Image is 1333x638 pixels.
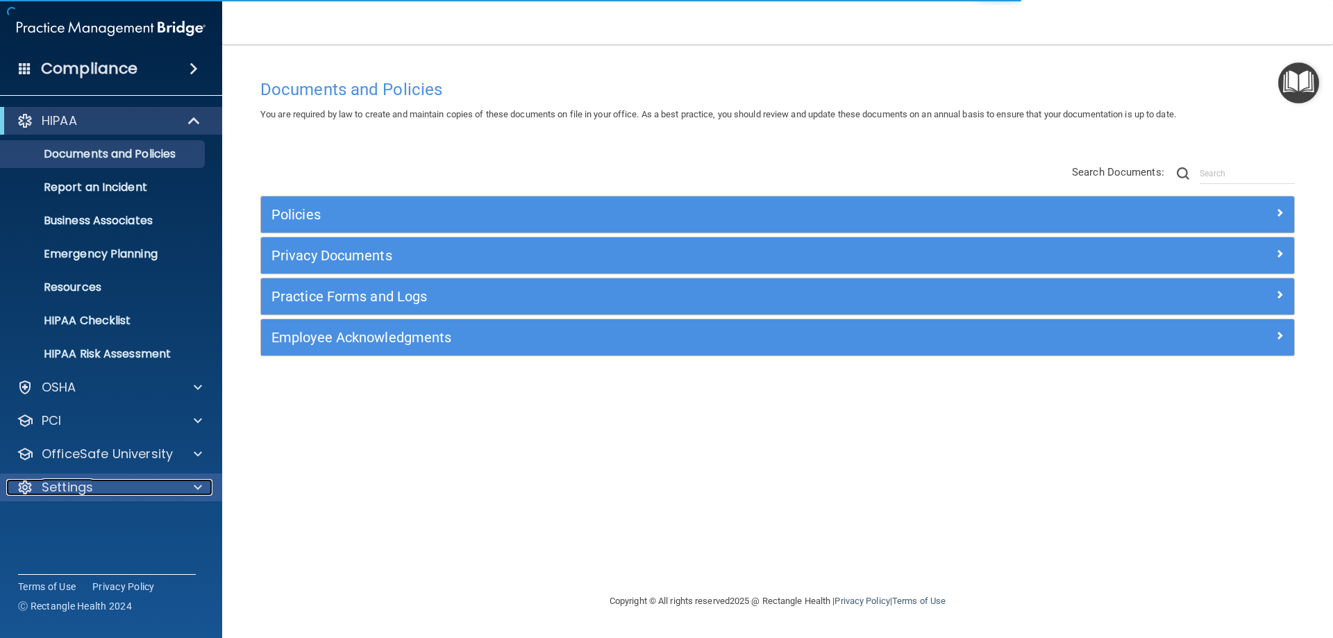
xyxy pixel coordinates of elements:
iframe: Drift Widget Chat Controller [1093,539,1316,595]
a: Terms of Use [892,596,946,606]
input: Search [1200,163,1295,184]
div: Copyright © All rights reserved 2025 @ Rectangle Health | | [524,579,1031,623]
a: Terms of Use [18,580,76,594]
a: Practice Forms and Logs [271,285,1284,308]
p: Emergency Planning [9,247,199,261]
img: ic-search.3b580494.png [1177,167,1189,180]
img: PMB logo [17,15,206,42]
a: Privacy Policy [835,596,889,606]
p: PCI [42,412,61,429]
span: Ⓒ Rectangle Health 2024 [18,599,132,613]
h4: Documents and Policies [260,81,1295,99]
h4: Compliance [41,59,137,78]
span: Search Documents: [1072,166,1164,178]
p: HIPAA Risk Assessment [9,347,199,361]
p: Documents and Policies [9,147,199,161]
p: HIPAA [42,112,77,129]
a: PCI [17,412,202,429]
p: Settings [42,479,93,496]
p: OfficeSafe University [42,446,173,462]
p: Resources [9,280,199,294]
a: OSHA [17,379,202,396]
h5: Practice Forms and Logs [271,289,1025,304]
p: Report an Incident [9,181,199,194]
a: OfficeSafe University [17,446,202,462]
h5: Privacy Documents [271,248,1025,263]
a: Settings [17,479,202,496]
button: Open Resource Center [1278,62,1319,103]
span: You are required by law to create and maintain copies of these documents on file in your office. ... [260,109,1176,119]
a: Policies [271,203,1284,226]
h5: Employee Acknowledgments [271,330,1025,345]
a: HIPAA [17,112,201,129]
a: Privacy Documents [271,244,1284,267]
p: HIPAA Checklist [9,314,199,328]
p: OSHA [42,379,76,396]
a: Privacy Policy [92,580,155,594]
p: Business Associates [9,214,199,228]
a: Employee Acknowledgments [271,326,1284,349]
h5: Policies [271,207,1025,222]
